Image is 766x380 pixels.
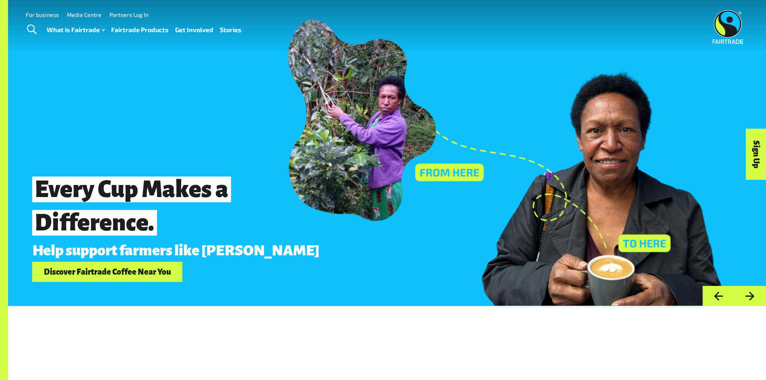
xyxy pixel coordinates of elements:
a: Discover Fairtrade Coffee Near You [32,262,182,282]
a: Partners Log In [109,11,149,18]
img: Fairtrade Australia New Zealand logo [712,10,743,44]
a: Fairtrade Products [111,24,169,36]
p: Help support farmers like [PERSON_NAME] [32,242,622,259]
a: Get Involved [175,24,213,36]
button: Next [734,286,766,306]
a: Media Centre [67,11,101,18]
a: For business [26,11,59,18]
span: Every Cup Makes a Difference. [32,177,231,236]
a: Stories [220,24,242,36]
button: Previous [702,286,734,306]
a: What is Fairtrade [47,24,105,36]
a: Toggle Search [22,20,41,40]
